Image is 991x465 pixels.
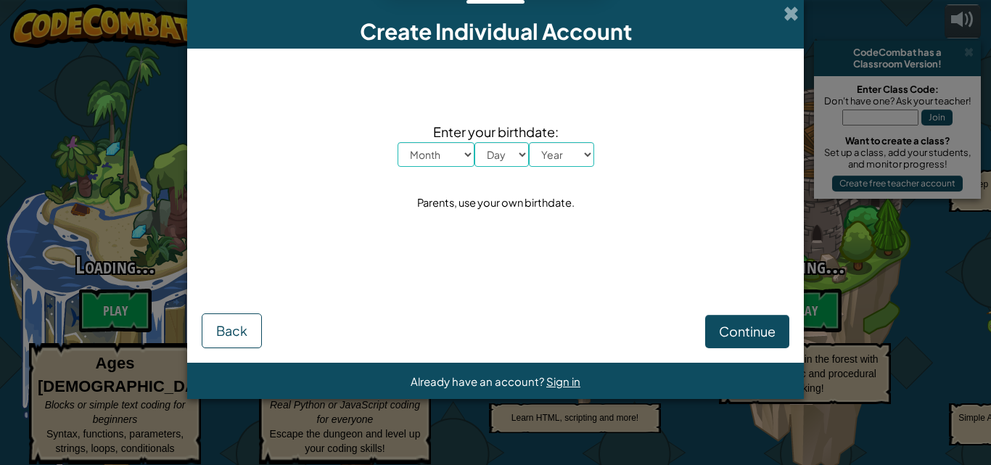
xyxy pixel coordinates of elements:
div: Parents, use your own birthdate. [417,192,575,213]
span: Enter your birthdate: [398,121,594,142]
button: Continue [705,315,789,348]
button: Back [202,313,262,348]
span: Already have an account? [411,374,546,388]
span: Continue [719,323,776,340]
span: Back [216,322,247,339]
a: Sign in [546,374,580,388]
span: Create Individual Account [360,17,632,45]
